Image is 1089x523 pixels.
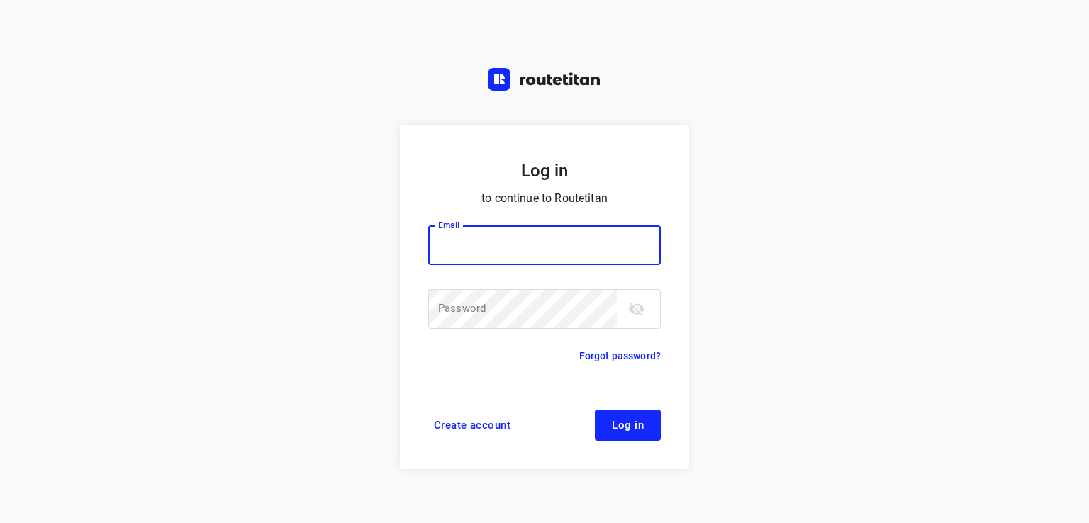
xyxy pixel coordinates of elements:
[622,295,651,323] button: toggle password visibility
[595,410,661,441] button: Log in
[612,420,644,431] span: Log in
[579,347,661,364] a: Forgot password?
[428,410,516,441] a: Create account
[488,68,601,94] a: Routetitan
[434,420,510,431] span: Create account
[428,159,661,183] h5: Log in
[488,68,601,91] img: Routetitan
[428,189,661,208] p: to continue to Routetitan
